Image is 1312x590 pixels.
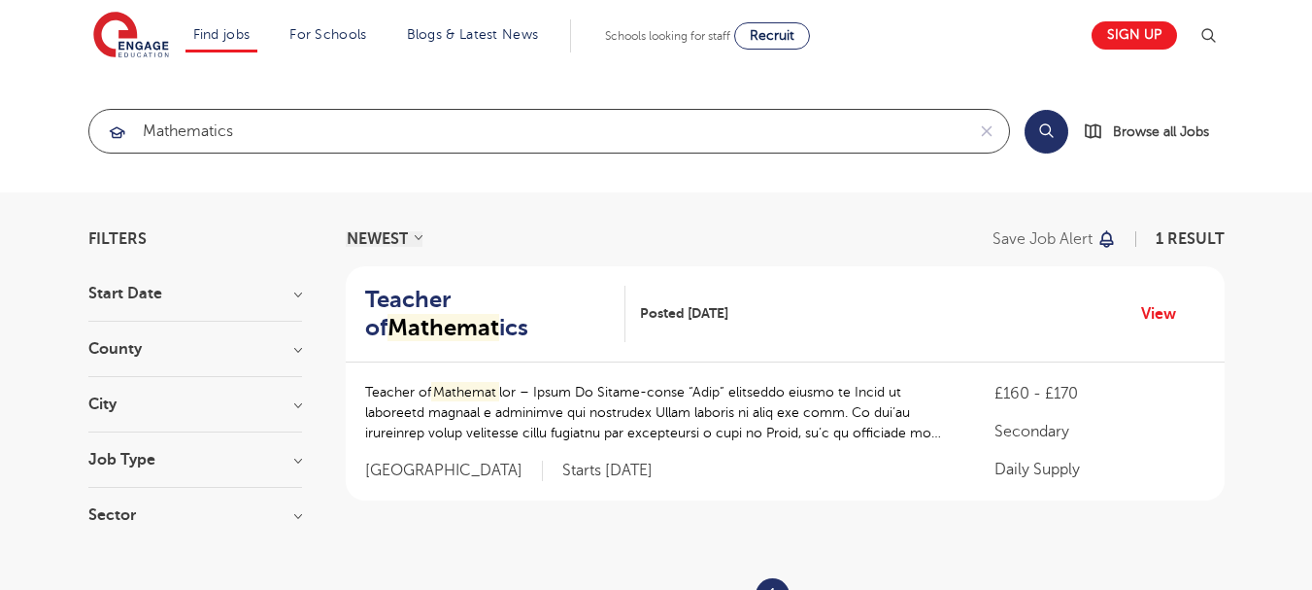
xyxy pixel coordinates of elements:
a: Recruit [734,22,810,50]
h3: Sector [88,507,302,523]
span: Recruit [750,28,794,43]
div: Submit [88,109,1010,154]
h3: City [88,397,302,412]
a: Teacher ofMathematics [365,286,626,342]
a: Sign up [1092,21,1177,50]
h3: County [88,341,302,357]
p: Secondary [994,420,1204,443]
p: Save job alert [992,231,1093,247]
span: Schools looking for staff [605,29,730,43]
button: Save job alert [992,231,1118,247]
p: Teacher of lor – Ipsum Do Sitame-conse “Adip” elitseddo eiusmo te Incid ut laboreetd magnaal e ad... [365,382,957,443]
h3: Job Type [88,452,302,468]
span: Posted [DATE] [640,303,728,324]
a: View [1141,301,1191,327]
h3: Start Date [88,286,302,301]
button: Search [1025,110,1068,154]
p: £160 - £170 [994,382,1204,405]
a: For Schools [289,27,366,42]
mark: Mathemat [387,314,499,341]
p: Starts [DATE] [562,461,653,481]
img: Engage Education [93,12,169,60]
button: Clear [964,110,1009,153]
span: [GEOGRAPHIC_DATA] [365,461,543,481]
input: Submit [89,110,964,153]
span: Browse all Jobs [1113,121,1209,143]
h2: Teacher of ics [365,286,611,342]
span: 1 result [1156,230,1225,248]
a: Blogs & Latest News [407,27,539,42]
p: Daily Supply [994,458,1204,481]
a: Browse all Jobs [1084,121,1225,143]
mark: Mathemat [431,382,500,402]
span: Filters [88,231,147,247]
a: Find jobs [193,27,251,42]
